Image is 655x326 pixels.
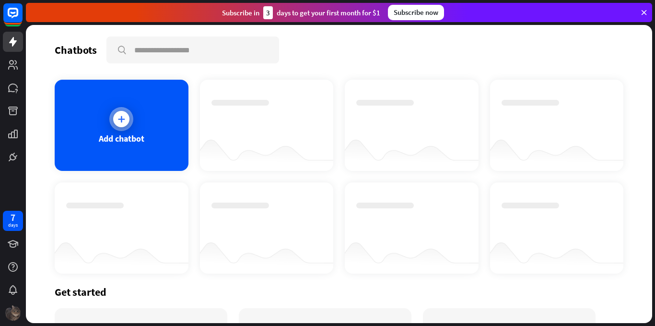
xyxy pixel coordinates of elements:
div: 7 [11,213,15,222]
div: days [8,222,18,229]
div: Chatbots [55,43,97,57]
div: Get started [55,285,623,299]
div: Subscribe now [388,5,444,20]
div: Subscribe in days to get your first month for $1 [222,6,380,19]
button: Open LiveChat chat widget [8,4,36,33]
a: 7 days [3,211,23,231]
div: Add chatbot [99,133,144,144]
div: 3 [263,6,273,19]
